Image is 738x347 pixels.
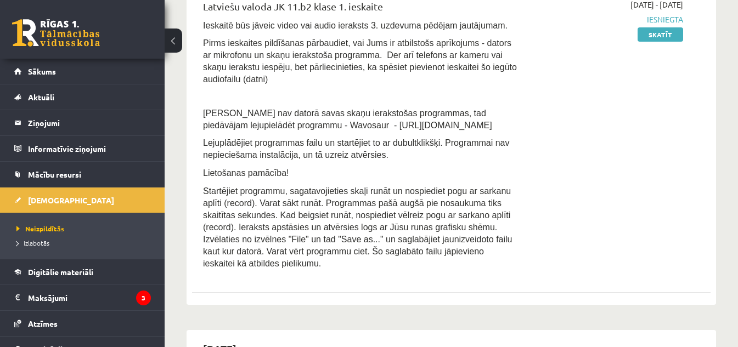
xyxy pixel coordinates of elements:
[14,136,151,161] a: Informatīvie ziņojumi
[28,169,81,179] span: Mācību resursi
[16,238,154,248] a: Izlabotās
[28,92,54,102] span: Aktuāli
[16,224,154,234] a: Neizpildītās
[28,66,56,76] span: Sākums
[14,187,151,213] a: [DEMOGRAPHIC_DATA]
[14,285,151,310] a: Maksājumi3
[203,138,509,160] span: Lejuplādējiet programmas failu un startējiet to ar dubultklikšķi. Programmai nav nepieciešama ins...
[16,224,64,233] span: Neizpildītās
[203,38,517,84] span: Pirms ieskaites pildīšanas pārbaudiet, vai Jums ir atbilstošs aprīkojums - dators ar mikrofonu un...
[638,27,683,42] a: Skatīt
[14,59,151,84] a: Sākums
[16,238,49,247] span: Izlabotās
[28,318,58,328] span: Atzīmes
[203,168,289,178] span: Lietošanas pamācība!
[12,19,100,47] a: Rīgas 1. Tālmācības vidusskola
[28,110,151,135] legend: Ziņojumi
[203,21,508,30] span: Ieskaitē būs jāveic video vai audio ieraksts 3. uzdevuma pēdējam jautājumam.
[28,285,151,310] legend: Maksājumi
[28,267,93,277] span: Digitālie materiāli
[14,110,151,135] a: Ziņojumi
[534,14,683,25] span: Iesniegta
[14,162,151,187] a: Mācību resursi
[14,84,151,110] a: Aktuāli
[14,259,151,285] a: Digitālie materiāli
[14,311,151,336] a: Atzīmes
[28,136,151,161] legend: Informatīvie ziņojumi
[28,195,114,205] span: [DEMOGRAPHIC_DATA]
[203,186,512,268] span: Startējiet programmu, sagatavojieties skaļi runāt un nospiediet pogu ar sarkanu aplīti (record). ...
[136,291,151,305] i: 3
[203,109,492,130] span: [PERSON_NAME] nav datorā savas skaņu ierakstošas programmas, tad piedāvājam lejupielādēt programm...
